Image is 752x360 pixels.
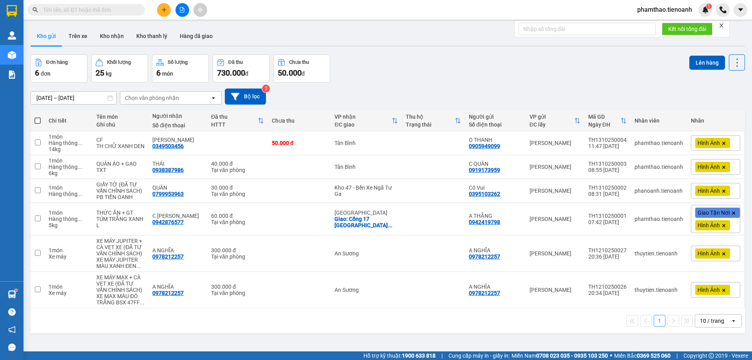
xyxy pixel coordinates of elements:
[610,354,612,357] span: ⚪️
[702,6,709,13] img: icon-new-feature
[406,121,455,128] div: Trạng thái
[152,161,203,167] div: THÁI
[530,216,580,222] div: [PERSON_NAME]
[588,167,627,173] div: 08:55 [DATE]
[49,253,89,260] div: Xe máy
[588,247,627,253] div: TH1210250027
[737,6,744,13] span: caret-down
[49,140,89,146] div: Hàng thông thường
[96,238,145,257] div: XE MÁY JUPITER + CÀ VẸT XE (ĐÃ TƯ VẤN CHÍNH SÁCH)
[31,92,116,104] input: Select a date range.
[289,60,309,65] div: Chưa thu
[334,121,392,128] div: ĐC giao
[634,140,683,146] div: phamthao.tienoanh
[676,351,678,360] span: |
[637,353,671,359] strong: 0369 525 060
[161,7,167,13] span: plus
[698,222,720,229] span: Hình Ảnh
[588,143,627,149] div: 11:47 [DATE]
[156,68,161,78] span: 6
[334,114,392,120] div: VP nhận
[62,27,94,45] button: Trên xe
[96,68,104,78] span: 25
[96,194,145,200] div: PB TIẾN OANH
[225,89,266,105] button: Bộ lọc
[302,71,305,77] span: đ
[7,5,17,17] img: logo-vxr
[8,31,16,40] img: warehouse-icon
[588,253,627,260] div: 20:36 [DATE]
[588,284,627,290] div: TH1210250026
[49,290,89,296] div: Xe máy
[698,163,720,170] span: Hình Ảnh
[94,27,130,45] button: Kho nhận
[168,60,188,65] div: Số lượng
[530,188,580,194] div: [PERSON_NAME]
[78,140,82,146] span: ...
[106,71,112,77] span: kg
[46,60,68,65] div: Đơn hàng
[96,216,145,228] div: TÚM TRẮNG XANH L
[152,290,184,296] div: 0978212257
[78,164,82,170] span: ...
[96,143,145,149] div: TH CHỮ XANH DEN
[96,274,145,293] div: XE MÁY MAX + CÀ VẸT XE (ĐÃ TƯ VẤN CHÍNH SÁCH)
[35,68,39,78] span: 6
[734,3,747,17] button: caret-down
[96,137,145,143] div: CF
[211,114,258,120] div: Đã thu
[152,122,203,128] div: Số điện thoại
[273,54,330,83] button: Chưa thu50.000đ
[469,290,500,296] div: 0978212257
[334,140,398,146] div: Tân Bình
[402,353,436,359] strong: 1900 633 818
[8,326,16,333] span: notification
[719,6,727,13] img: phone-icon
[634,118,683,124] div: Nhân viên
[526,110,584,131] th: Toggle SortBy
[78,191,82,197] span: ...
[634,250,683,257] div: thuytien.tienoanh
[588,161,627,167] div: TH1310250003
[698,139,720,147] span: Hình Ảnh
[49,185,89,191] div: 1 món
[469,143,500,149] div: 0905949099
[334,287,398,293] div: An Sương
[469,161,522,167] div: C QUÂN
[175,3,189,17] button: file-add
[469,253,500,260] div: 0978212257
[193,3,207,17] button: aim
[152,253,184,260] div: 0978212257
[469,284,522,290] div: A NGHĨA
[49,118,89,124] div: Chi tiết
[334,250,398,257] div: An Sương
[49,284,89,290] div: 1 món
[245,71,248,77] span: đ
[406,114,455,120] div: Thu hộ
[363,351,436,360] span: Hỗ trợ kỹ thuật:
[730,318,737,324] svg: open
[152,113,203,119] div: Người nhận
[49,157,89,164] div: 1 món
[614,351,671,360] span: Miền Bắc
[334,210,398,216] div: [GEOGRAPHIC_DATA]
[402,110,465,131] th: Toggle SortBy
[469,167,500,173] div: 0919173959
[96,114,145,120] div: Tên món
[334,216,398,228] div: Giao: Cổng 17 Trường Đại Học Ngân Hàng TPHCM, Đường số 17, Linh Chiểu, Thủ Đức, Ho Chi Minh City
[211,247,264,253] div: 300.000 đ
[469,185,522,191] div: Cô Vui
[334,164,398,170] div: Tân Bình
[207,110,268,131] th: Toggle SortBy
[31,54,87,83] button: Đơn hàng6đơn
[140,299,145,306] span: ...
[469,191,500,197] div: 0395103262
[152,191,184,197] div: 0799953963
[49,216,89,222] div: Hàng thông thường
[217,68,245,78] span: 730.000
[31,27,62,45] button: Kho gửi
[78,216,82,222] span: ...
[41,71,51,77] span: đơn
[136,263,141,269] span: ...
[278,68,302,78] span: 50.000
